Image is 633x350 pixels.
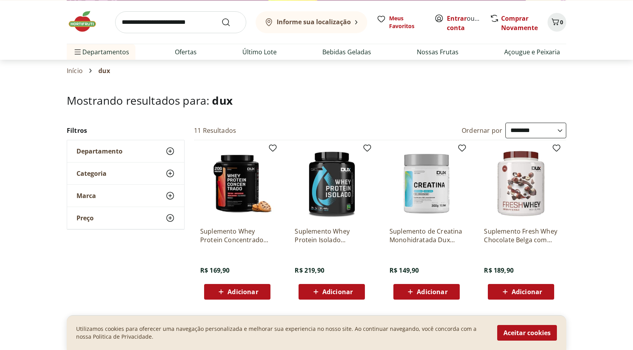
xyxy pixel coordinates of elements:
h2: Filtros [67,123,185,138]
img: Suplemento de Creatina Monohidratada Dux 300g [389,146,464,221]
button: Marca [67,185,184,207]
b: Informe sua localização [277,18,351,26]
button: Departamento [67,140,184,162]
span: ou [447,14,482,32]
a: Suplemento de Creatina Monohidratada Dux 300g [389,227,464,244]
span: Departamento [76,147,123,155]
button: Adicionar [488,284,554,300]
img: Hortifruti [67,10,106,33]
a: Nossas Frutas [417,47,459,57]
a: Açougue e Peixaria [504,47,560,57]
span: Marca [76,192,96,200]
span: R$ 219,90 [295,266,324,275]
button: Preço [67,207,184,229]
h1: Mostrando resultados para: [67,94,566,107]
input: search [115,11,246,33]
a: Meus Favoritos [377,14,425,30]
a: Início [67,67,83,74]
span: R$ 189,90 [484,266,513,275]
span: 0 [560,18,563,26]
span: Categoria [76,170,107,177]
a: Suplemento Whey Protein Isolado Chocolate Dux 450g [295,227,369,244]
a: Ofertas [175,47,197,57]
button: Adicionar [204,284,270,300]
button: Aceitar cookies [497,325,557,341]
span: Adicionar [228,289,258,295]
span: Adicionar [512,289,542,295]
span: Adicionar [322,289,353,295]
span: Departamentos [73,43,129,61]
span: dux [98,67,110,74]
p: Utilizamos cookies para oferecer uma navegação personalizada e melhorar sua experiencia no nosso ... [76,325,488,341]
button: Submit Search [221,18,240,27]
a: Entrar [447,14,467,23]
a: Comprar Novamente [501,14,538,32]
button: Adicionar [393,284,460,300]
a: Suplemento Fresh Whey Chocolate Belga com Avelã Dux 450g [484,227,558,244]
span: Adicionar [417,289,447,295]
a: Último Lote [242,47,277,57]
span: dux [212,93,232,108]
span: R$ 169,90 [200,266,229,275]
button: Categoria [67,162,184,184]
button: Informe sua localização [256,11,367,33]
span: R$ 149,90 [389,266,419,275]
a: Suplemento Whey Protein Concentrado Cookies Dux 450g [200,227,274,244]
img: Suplemento Fresh Whey Chocolate Belga com Avelã Dux 450g [484,146,558,221]
img: Suplemento Whey Protein Isolado Chocolate Dux 450g [295,146,369,221]
h2: 11 Resultados [194,126,236,135]
button: Adicionar [299,284,365,300]
a: Criar conta [447,14,490,32]
span: Meus Favoritos [389,14,425,30]
span: Preço [76,214,94,222]
button: Menu [73,43,82,61]
label: Ordernar por [462,126,502,135]
a: Bebidas Geladas [322,47,371,57]
button: Carrinho [548,13,566,32]
img: Suplemento Whey Protein Concentrado Cookies Dux 450g [200,146,274,221]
